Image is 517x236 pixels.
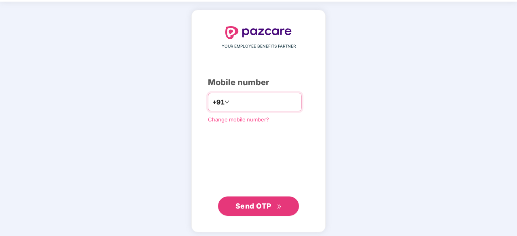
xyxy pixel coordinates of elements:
[225,26,292,39] img: logo
[208,116,269,123] a: Change mobile number?
[208,76,309,89] div: Mobile number
[222,43,296,50] span: YOUR EMPLOYEE BENEFITS PARTNER
[277,204,282,209] span: double-right
[235,202,271,210] span: Send OTP
[218,196,299,216] button: Send OTPdouble-right
[212,97,225,107] span: +91
[225,100,229,104] span: down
